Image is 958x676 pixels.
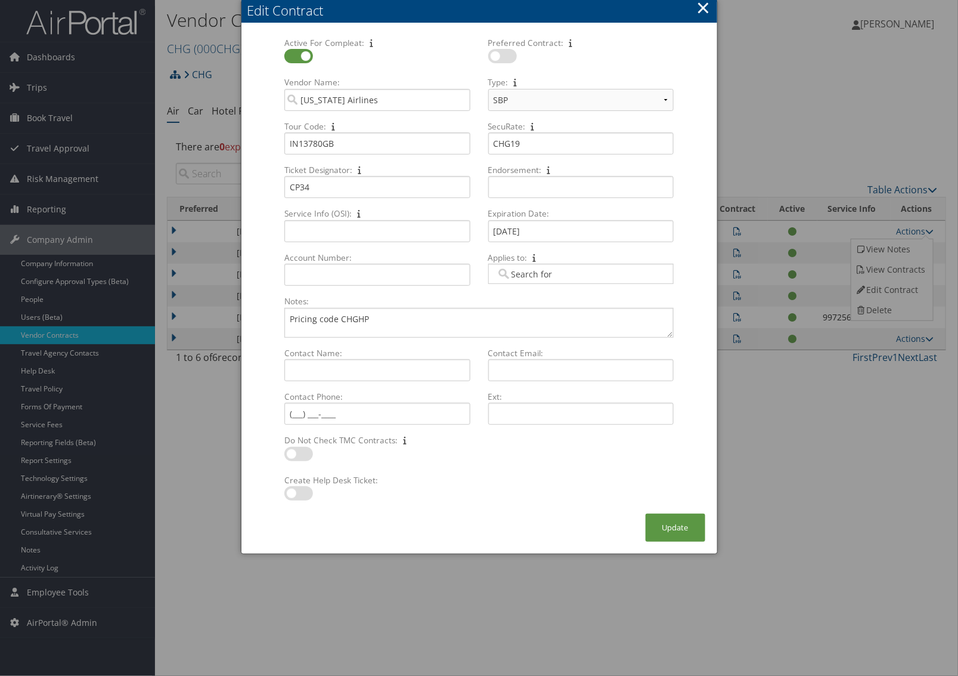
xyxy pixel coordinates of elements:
[488,359,674,381] input: Contact Email:
[483,76,678,88] label: Type:
[280,76,475,88] label: Vendor Name:
[280,347,475,359] label: Contact Name:
[284,132,470,155] input: Tour Code:
[284,176,470,198] input: Ticket Designator:
[280,474,475,486] label: Create Help Desk Ticket:
[280,37,475,49] label: Active For Compleat:
[483,252,678,264] label: Applies to:
[488,89,674,111] select: Type:
[280,121,475,132] label: Tour Code:
[284,220,470,242] input: Service Info (OSI):
[280,164,475,176] label: Ticket Designator:
[284,89,470,111] input: Vendor Name:
[247,1,717,20] div: Edit Contract
[280,391,475,403] label: Contact Phone:
[483,347,678,359] label: Contact Email:
[284,403,470,425] input: Contact Phone:
[280,434,475,446] label: Do Not Check TMC Contracts:
[646,514,705,542] button: Update
[483,121,678,132] label: SecuRate:
[483,208,678,220] label: Expiration Date:
[488,176,674,198] input: Endorsement:
[488,403,674,425] input: Ext:
[488,220,674,242] input: Expiration Date:
[488,132,674,155] input: SecuRate:
[483,391,678,403] label: Ext:
[280,252,475,264] label: Account Number:
[483,37,678,49] label: Preferred Contract:
[284,359,470,381] input: Contact Name:
[284,308,673,338] textarea: Notes:
[496,268,563,280] input: Applies to:
[280,295,678,307] label: Notes:
[280,208,475,220] label: Service Info (OSI):
[284,264,470,286] input: Account Number:
[483,164,678,176] label: Endorsement:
